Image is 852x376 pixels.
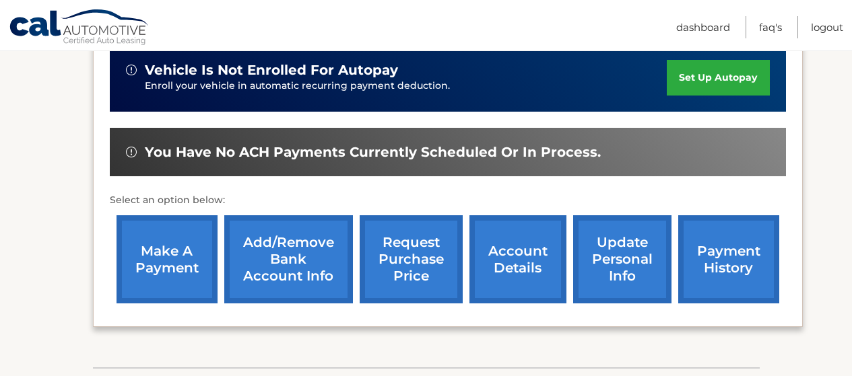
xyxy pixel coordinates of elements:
a: Add/Remove bank account info [224,215,353,303]
img: alert-white.svg [126,147,137,157]
a: update personal info [573,215,671,303]
a: make a payment [117,215,218,303]
a: set up autopay [667,60,769,96]
a: payment history [678,215,779,303]
a: Dashboard [676,16,730,38]
a: FAQ's [759,16,782,38]
a: Cal Automotive [9,9,150,48]
a: Logout [811,16,843,38]
span: You have no ACH payments currently scheduled or in process. [145,144,601,161]
p: Select an option below: [110,192,786,209]
a: request purchase price [360,215,463,303]
span: vehicle is not enrolled for autopay [145,62,398,79]
p: Enroll your vehicle in automatic recurring payment deduction. [145,79,667,93]
a: account details [469,215,566,303]
img: alert-white.svg [126,65,137,75]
